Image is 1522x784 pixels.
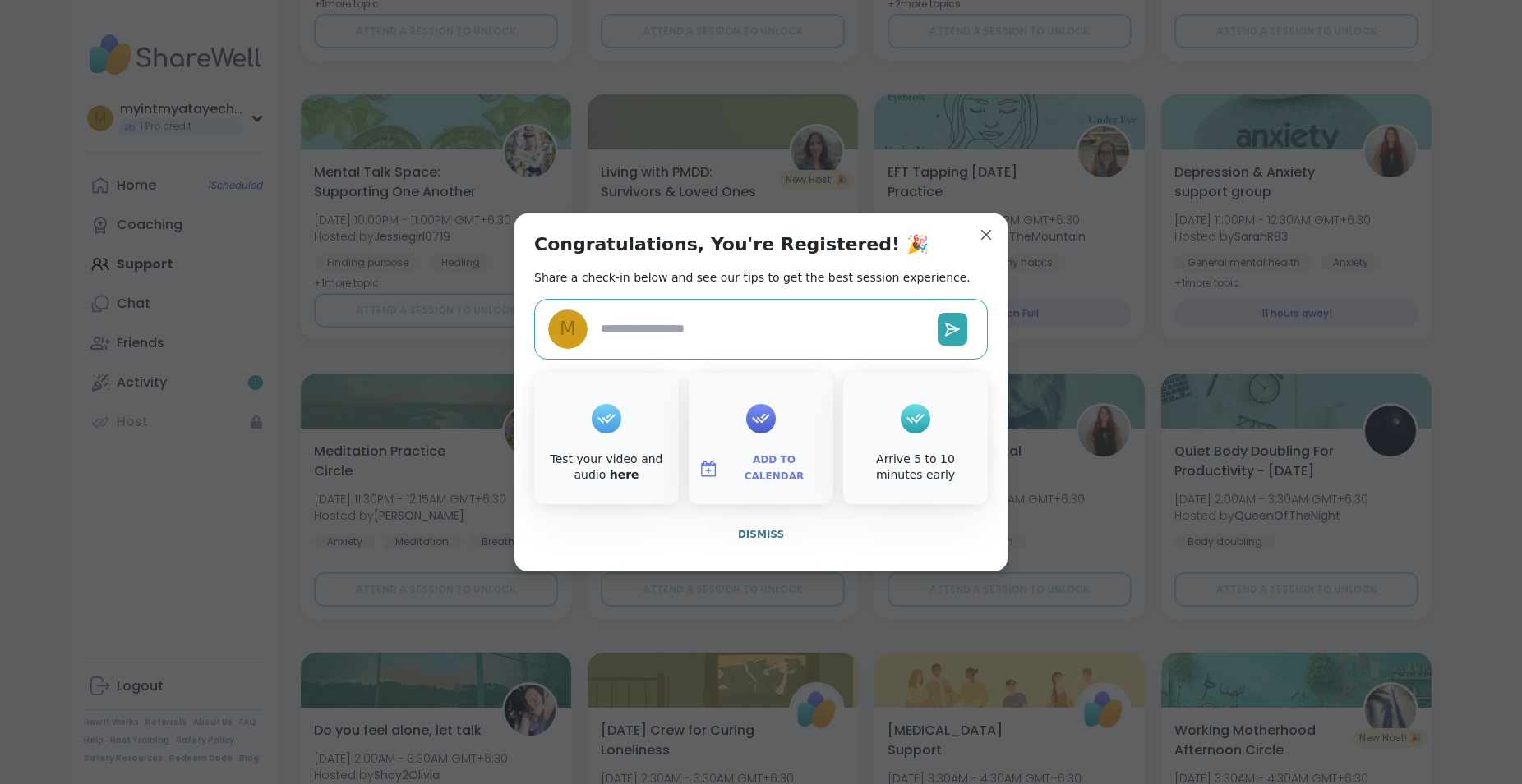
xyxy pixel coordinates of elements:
[699,459,718,479] img: ShareWell Logomark
[534,269,971,286] h2: Share a check-in below and see our tips to get the best session experience.
[534,517,988,552] button: Dismiss
[692,452,830,486] button: Add to Calendar
[610,468,639,481] a: here
[725,452,823,484] span: Add to Calendar
[534,233,929,256] h1: Congratulations, You're Registered! 🎉
[560,314,576,343] span: m
[846,452,985,484] div: Arrive 5 to 10 minutes early
[537,452,676,484] div: Test your video and audio
[738,529,784,540] span: Dismiss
